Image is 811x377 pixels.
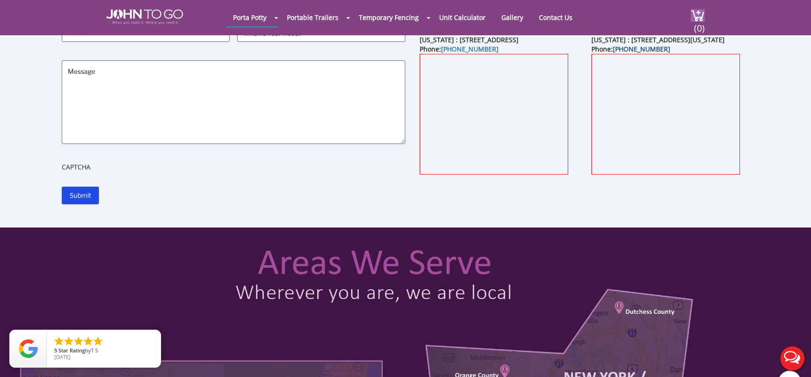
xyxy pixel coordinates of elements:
span: by [54,348,153,354]
a: Contact Us [532,8,579,26]
li:  [73,336,84,347]
a: [PHONE_NUMBER] [441,45,499,53]
a: Porta Potty [226,8,273,26]
li:  [92,336,104,347]
span: [DATE] [54,353,71,360]
a: Unit Calculator [432,8,493,26]
li:  [53,336,65,347]
span: T S [91,347,98,354]
span: Star Rating [58,347,85,354]
span: 5 [54,347,57,354]
label: CAPTCHA [62,162,405,172]
input: Submit [62,187,99,204]
b: [US_STATE] : [STREET_ADDRESS] [420,35,519,44]
a: [PHONE_NUMBER] [613,45,670,53]
li:  [63,336,74,347]
b: Phone: [420,45,499,53]
b: Phone: [591,45,670,53]
img: Review Rating [19,339,38,358]
a: Portable Trailers [280,8,345,26]
b: [US_STATE] : [STREET_ADDRESS][US_STATE] [591,35,725,44]
img: cart a [691,9,705,22]
span: (0) [694,14,705,34]
li:  [83,336,94,347]
img: JOHN to go [106,9,183,24]
a: Temporary Fencing [352,8,426,26]
a: Gallery [494,8,530,26]
button: Live Chat [774,340,811,377]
